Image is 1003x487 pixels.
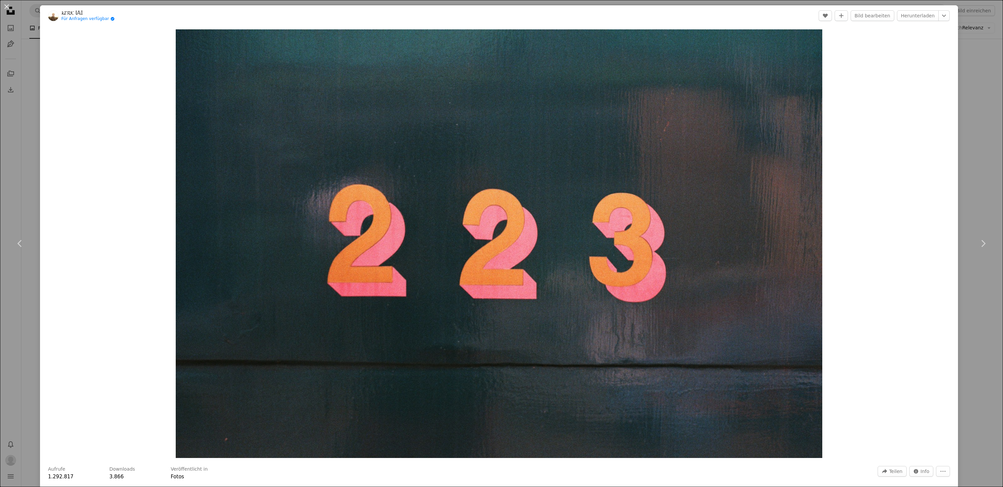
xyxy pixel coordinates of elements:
[835,10,848,21] button: Zu Kollektion hinzufügen
[878,466,906,477] button: Dieses Bild teilen
[889,466,902,476] span: Teilen
[963,211,1003,276] a: Weiter
[909,466,934,477] button: Statistiken zu diesem Bild
[48,466,65,473] h3: Aufrufe
[936,466,950,477] button: Weitere Aktionen
[176,29,822,458] img: 223 Zeichen
[48,474,73,480] span: 1.292.817
[171,474,184,480] a: Fotos
[48,10,59,21] img: Zum Profil von 𝓴𝓘𝓡𝓚 𝕝𝔸𝕀
[109,474,124,480] span: 3.866
[851,10,894,21] button: Bild bearbeiten
[938,10,950,21] button: Downloadgröße auswählen
[61,10,115,16] a: 𝓴𝓘𝓡𝓚 𝕝𝔸𝕀
[897,10,939,21] a: Herunterladen
[61,16,115,22] a: Für Anfragen verfügbar
[176,29,822,458] button: Dieses Bild heranzoomen
[171,466,208,473] h3: Veröffentlicht in
[921,466,930,476] span: Info
[109,466,135,473] h3: Downloads
[819,10,832,21] button: Gefällt mir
